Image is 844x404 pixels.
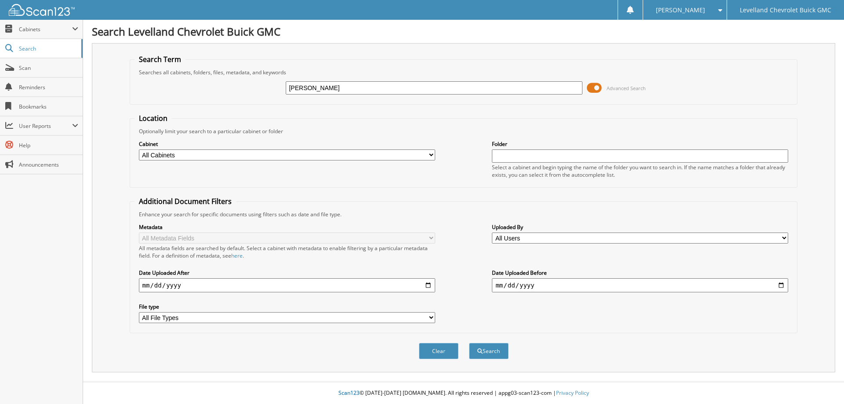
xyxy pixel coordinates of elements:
span: [PERSON_NAME] [656,7,705,13]
span: Levelland Chevrolet Buick GMC [740,7,831,13]
label: File type [139,303,435,310]
legend: Location [135,113,172,123]
a: here [231,252,243,259]
legend: Additional Document Filters [135,197,236,206]
label: Metadata [139,223,435,231]
input: start [139,278,435,292]
button: Search [469,343,509,359]
span: Announcements [19,161,78,168]
span: Bookmarks [19,103,78,110]
label: Date Uploaded Before [492,269,788,277]
div: Optionally limit your search to a particular cabinet or folder [135,127,793,135]
button: Clear [419,343,458,359]
span: Scan123 [338,389,360,397]
span: Cabinets [19,25,72,33]
label: Date Uploaded After [139,269,435,277]
span: User Reports [19,122,72,130]
span: Advanced Search [607,85,646,91]
label: Cabinet [139,140,435,148]
a: Privacy Policy [556,389,589,397]
input: end [492,278,788,292]
div: Searches all cabinets, folders, files, metadata, and keywords [135,69,793,76]
iframe: Chat Widget [800,362,844,404]
div: Select a cabinet and begin typing the name of the folder you want to search in. If the name match... [492,164,788,178]
h1: Search Levelland Chevrolet Buick GMC [92,24,835,39]
span: Reminders [19,84,78,91]
legend: Search Term [135,55,186,64]
div: © [DATE]-[DATE] [DOMAIN_NAME]. All rights reserved | appg03-scan123-com | [83,382,844,404]
img: scan123-logo-white.svg [9,4,75,16]
span: Search [19,45,77,52]
span: Help [19,142,78,149]
div: All metadata fields are searched by default. Select a cabinet with metadata to enable filtering b... [139,244,435,259]
div: Enhance your search for specific documents using filters such as date and file type. [135,211,793,218]
label: Uploaded By [492,223,788,231]
span: Scan [19,64,78,72]
label: Folder [492,140,788,148]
